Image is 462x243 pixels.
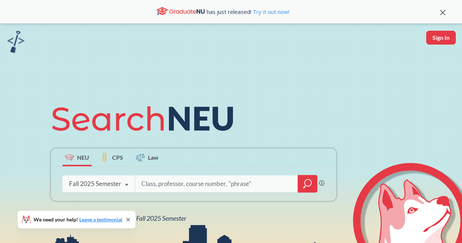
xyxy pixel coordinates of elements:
span: We need your help! [34,217,122,222]
input: Class, professor, course number, "phrase" [141,176,293,191]
svg: magnifying glass [303,179,312,189]
a: sandbox logo [7,31,24,55]
span: NEU Fall 2025 Semester [122,214,186,222]
img: sandbox logo [7,31,24,53]
span: has just released! [207,8,289,16]
div: magnifying glass [298,175,317,193]
a: Leave a testimonial [79,216,122,223]
span: NEU [77,153,89,162]
div: Fall 2025 Semester [69,180,121,188]
a: Try it out now! [251,8,289,15]
span: Law [148,153,159,162]
span: CPS [112,153,123,162]
span: View all classes for [69,214,186,222]
button: Sign In [426,31,456,45]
